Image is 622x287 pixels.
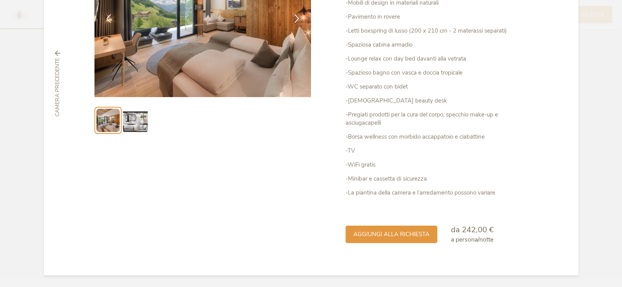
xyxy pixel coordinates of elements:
[123,108,148,133] img: Preview
[346,27,528,35] p: -Letti boxspring di lusso (200 x 210 cm - 2 materassi separati)
[54,58,61,117] span: Camera precedente
[346,97,528,105] p: -[DEMOGRAPHIC_DATA] beauty desk
[346,41,528,49] p: -Spaziosa cabina armadio
[346,175,528,183] p: -Minibar e cassetta di sicurezza
[346,147,528,155] p: -TV
[346,133,528,141] p: -Borsa wellness con morbido accappatoio e ciabattine
[451,235,493,244] span: a persona/notte
[346,69,528,77] p: -Spazioso bagno con vasca e doccia tropicale
[346,161,528,169] p: -WiFi gratis
[451,224,494,235] span: da 242,00 €
[346,55,528,63] p: -Lounge relax con day bed davanti alla vetrata
[346,83,528,91] p: -WC separato con bidet
[96,109,120,132] img: Preview
[346,189,528,197] p: -La piantina della camera e l’arredamento possono variare
[346,111,528,127] p: -Pregiati prodotti per la cura del corpo, specchio make-up e asciugacapelli
[353,230,430,238] span: aggiungi alla richiesta
[346,13,528,21] p: -Pavimento in rovere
